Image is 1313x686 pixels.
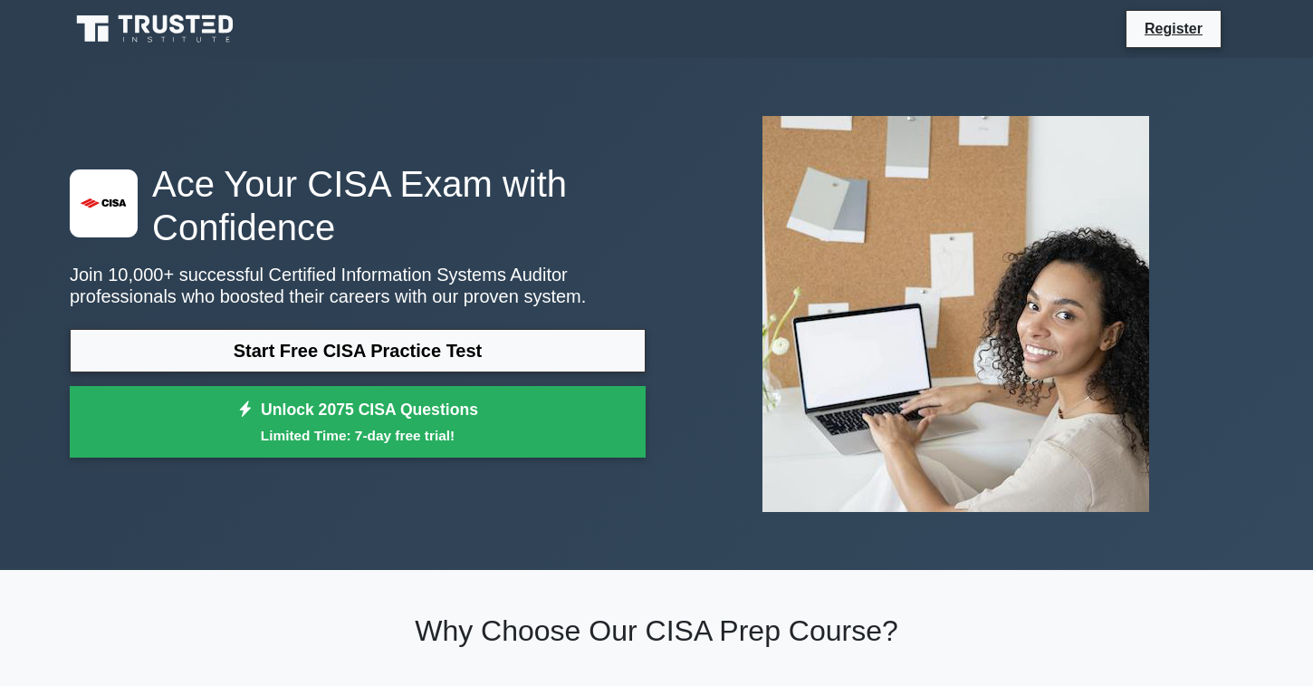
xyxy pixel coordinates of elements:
[70,386,646,459] a: Unlock 2075 CISA QuestionsLimited Time: 7-day free trial!
[70,614,1243,648] h2: Why Choose Our CISA Prep Course?
[70,162,646,249] h1: Ace Your CISA Exam with Confidence
[70,264,646,307] p: Join 10,000+ successful Certified Information Systems Auditor professionals who boosted their car...
[92,425,623,446] small: Limited Time: 7-day free trial!
[1134,17,1213,40] a: Register
[70,329,646,372] a: Start Free CISA Practice Test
